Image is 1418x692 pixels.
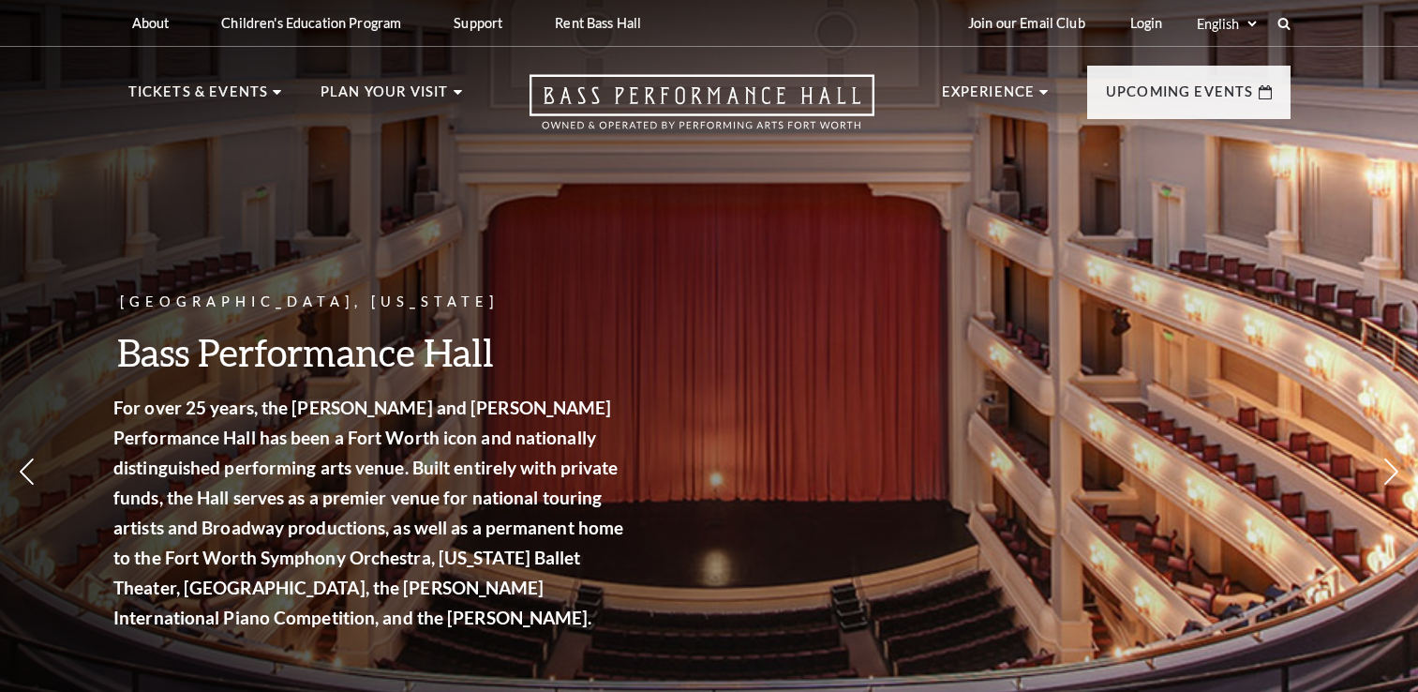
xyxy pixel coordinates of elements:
[942,81,1036,114] p: Experience
[121,291,636,314] p: [GEOGRAPHIC_DATA], [US_STATE]
[121,397,631,628] strong: For over 25 years, the [PERSON_NAME] and [PERSON_NAME] Performance Hall has been a Fort Worth ico...
[132,15,170,31] p: About
[454,15,502,31] p: Support
[121,328,636,376] h3: Bass Performance Hall
[128,81,269,114] p: Tickets & Events
[555,15,641,31] p: Rent Bass Hall
[321,81,449,114] p: Plan Your Visit
[1106,81,1254,114] p: Upcoming Events
[221,15,401,31] p: Children's Education Program
[1193,15,1260,33] select: Select:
